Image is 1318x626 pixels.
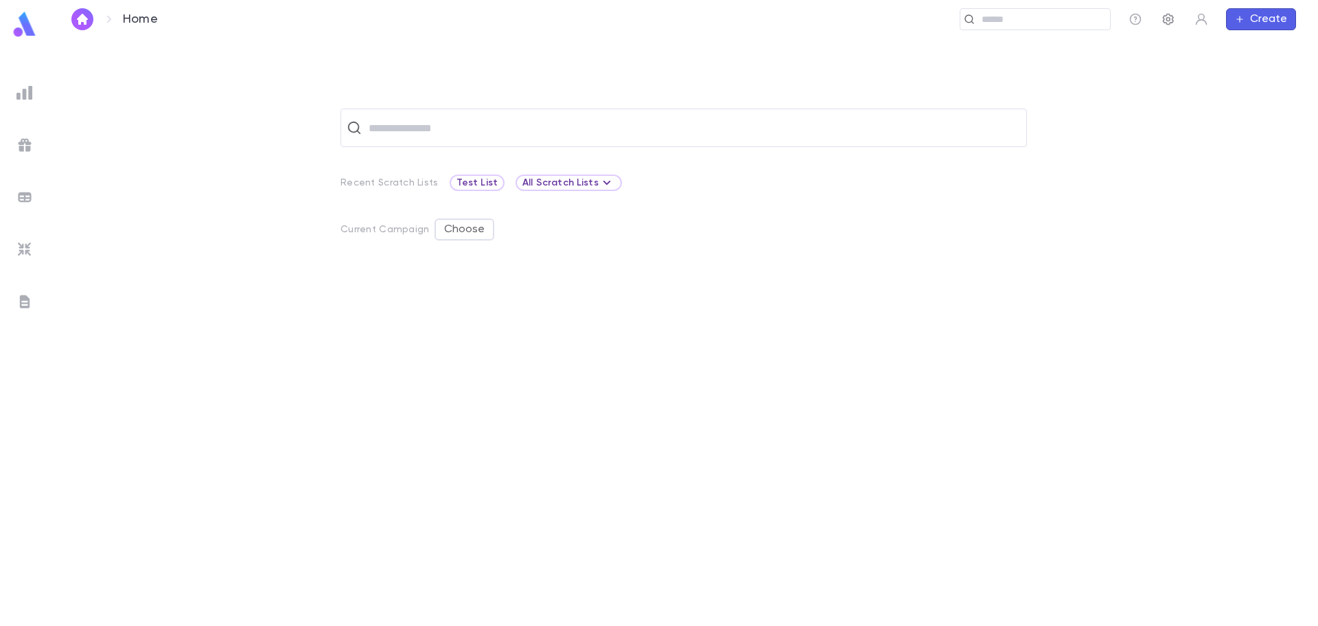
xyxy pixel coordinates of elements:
[522,175,615,191] div: All Scratch Lists
[451,177,503,188] span: Test List
[16,85,33,101] img: reports_grey.c525e4749d1bce6a11f5fe2a8de1b229.svg
[16,137,33,153] img: campaigns_grey.99e729a5f7ee94e3726e6486bddda8f1.svg
[516,175,622,191] div: All Scratch Lists
[340,177,439,188] p: Recent Scratch Lists
[11,11,38,38] img: logo
[123,12,158,27] p: Home
[435,219,494,241] button: Choose
[74,14,91,25] img: home_white.a664292cf8c1dea59945f0da9f25487c.svg
[16,293,33,310] img: letters_grey.7941b92b52307dd3b8a917253454ce1c.svg
[1226,8,1296,30] button: Create
[16,189,33,205] img: batches_grey.339ca447c9d9533ef1741baa751efc33.svg
[16,241,33,258] img: imports_grey.530a8a0e642e233f2baf0ef88e8c9fcb.svg
[340,224,429,235] p: Current Campaign
[450,175,505,191] div: Test List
